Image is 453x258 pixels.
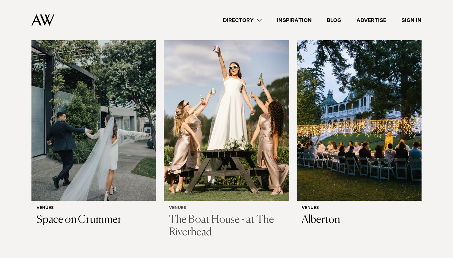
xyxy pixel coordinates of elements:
a: Just married in Ponsonby Venues Space on Crummer [31,33,156,232]
img: Auckland Weddings Logo [31,14,54,26]
img: Auckland Weddings Venues | The Boat House - at The Riverhead [164,33,289,201]
img: Just married in Ponsonby [31,33,156,201]
a: Sign In [394,16,429,25]
h6: Venues [302,206,417,211]
h6: Venues [36,206,151,211]
a: Blog [319,16,349,25]
h3: Alberton [302,214,417,227]
a: Auckland Weddings Venues | The Boat House - at The Riverhead Venues The Boat House - at The River... [164,33,289,244]
a: Inspiration [269,16,319,25]
a: Advertise [349,16,394,25]
a: Fairy lights wedding reception Venues Alberton [297,33,422,232]
h6: Venues [169,206,284,211]
h3: Space on Crummer [36,214,151,227]
h3: The Boat House - at The Riverhead [169,214,284,239]
img: Fairy lights wedding reception [297,33,422,201]
a: Directory [215,16,269,25]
